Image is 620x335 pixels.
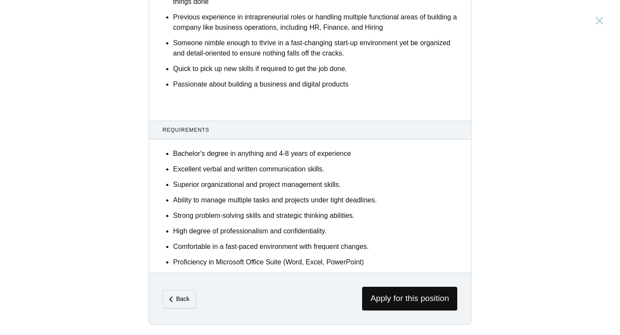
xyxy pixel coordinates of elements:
[163,126,458,134] span: Requirements
[173,164,457,174] p: Excellent verbal and written communication skills.
[173,180,457,190] p: Superior organizational and project management skills.
[173,38,457,59] p: Someone nimble enough to thrive in a fast-changing start-up environment yet be organized and deta...
[173,226,457,236] p: High degree of professionalism and confidentiality.
[173,149,457,159] p: Bachelor's degree in anything and 4-8 years of experience
[173,242,457,252] p: Comfortable in a fast-paced environment with frequent changes.
[173,257,457,267] p: Proficiency in Microsoft Office Suite (Word, Excel, PowerPoint)
[173,195,457,205] p: Ability to manage multiple tasks and projects under tight deadlines.
[173,79,457,90] p: Passionate about building a business and digital products
[176,295,189,302] em: Back
[173,211,457,221] p: Strong problem-solving skills and strategic thinking abilities.
[362,287,457,310] span: Apply for this position
[173,64,457,74] p: Quick to pick up new skills if required to get the job done.
[173,12,457,33] p: Previous experience in intrapreneurial roles or handling multiple functional areas of building a ...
